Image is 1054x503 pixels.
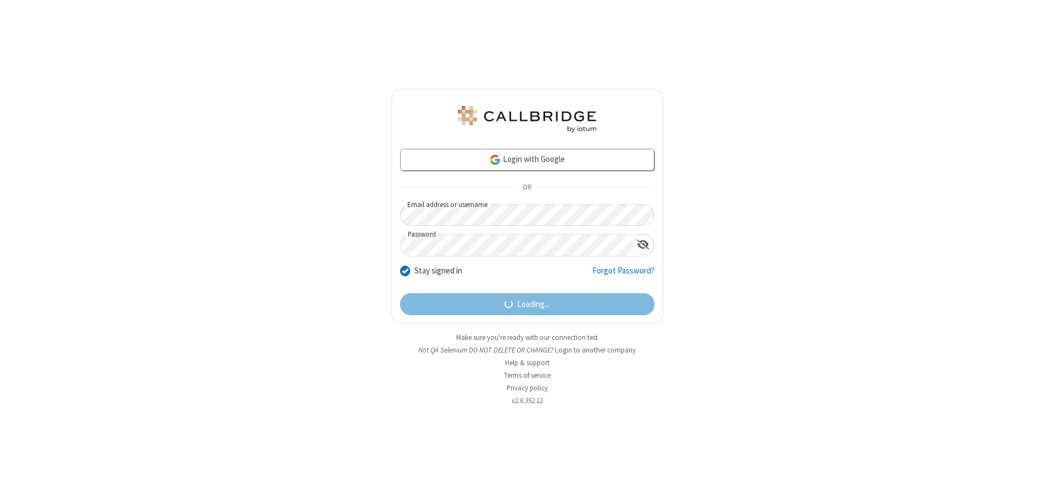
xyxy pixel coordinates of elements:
label: Stay signed in [414,265,462,277]
button: Login to another company [555,345,636,355]
a: Terms of service [504,371,551,380]
span: OR [518,180,536,195]
img: QA Selenium DO NOT DELETE OR CHANGE [456,106,598,132]
li: v2.6.352.12 [391,395,663,406]
img: google-icon.png [489,154,501,166]
a: Login with Google [400,149,654,171]
a: Make sure you're ready with our connection test [456,333,598,342]
a: Forgot Password? [592,265,654,286]
div: Show password [632,234,654,255]
button: Loading... [400,293,654,315]
li: Not QA Selenium DO NOT DELETE OR CHANGE? [391,345,663,355]
a: Privacy policy [507,383,548,393]
a: Help & support [505,358,550,367]
span: Loading... [517,298,550,311]
input: Password [401,234,632,256]
iframe: Chat [1027,474,1046,495]
input: Email address or username [400,204,654,226]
